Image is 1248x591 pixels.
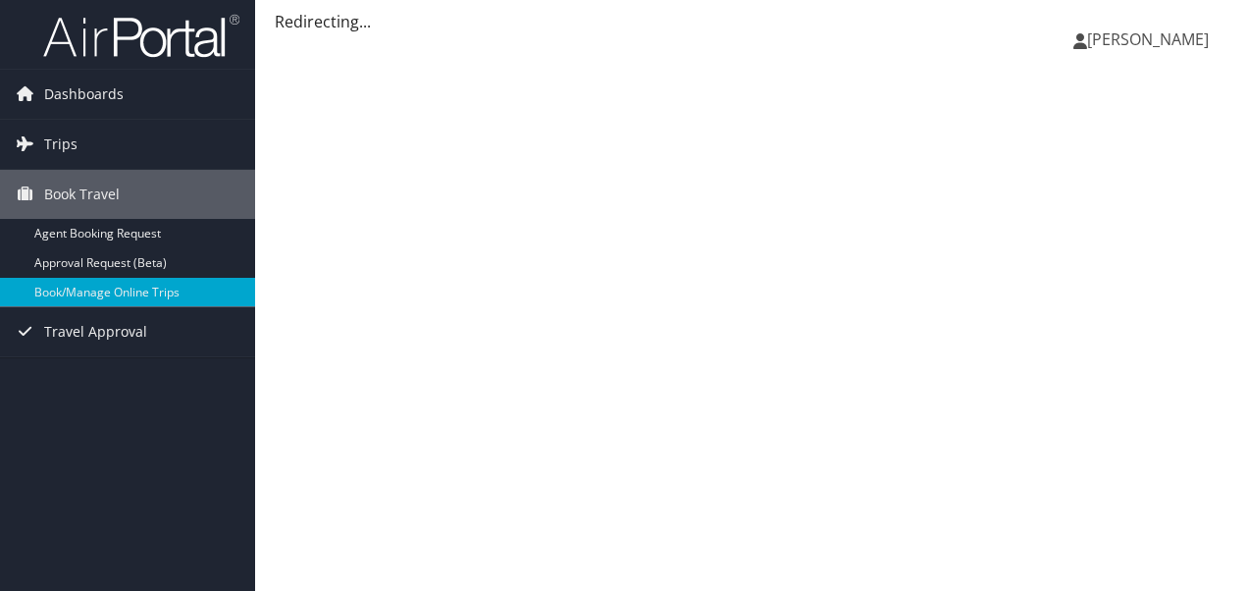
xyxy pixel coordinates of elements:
a: [PERSON_NAME] [1073,10,1228,69]
span: Trips [44,120,78,169]
div: Redirecting... [275,10,1228,33]
span: Book Travel [44,170,120,219]
img: airportal-logo.png [43,13,239,59]
span: [PERSON_NAME] [1087,28,1209,50]
span: Dashboards [44,70,124,119]
span: Travel Approval [44,307,147,356]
